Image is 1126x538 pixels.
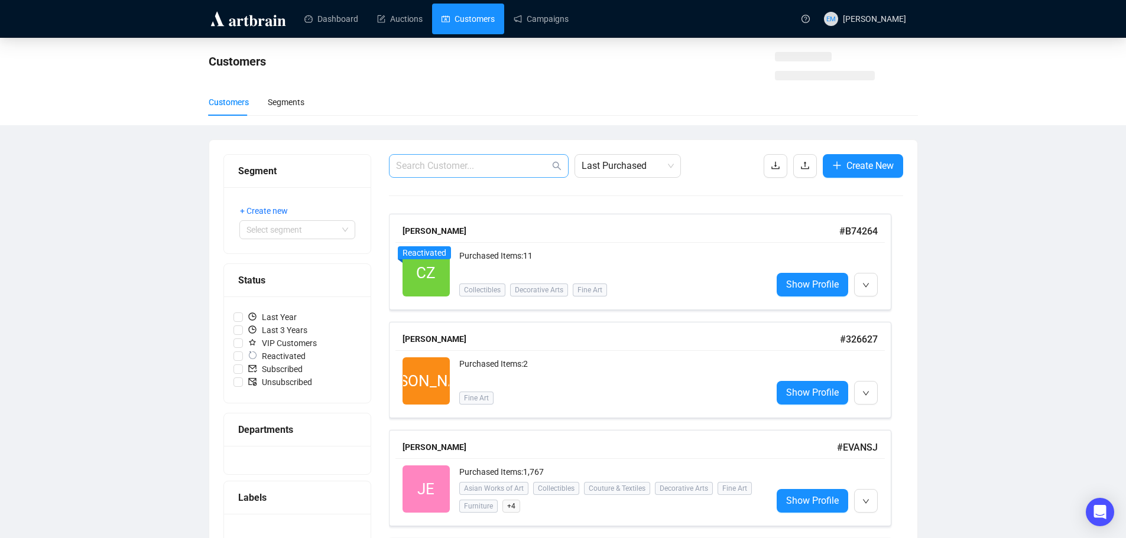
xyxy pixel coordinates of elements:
div: Segment [238,164,356,178]
a: [PERSON_NAME]#EVANSJJEPurchased Items:1,767Asian Works of ArtCollectiblesCouture & TextilesDecora... [389,430,903,526]
span: # B74264 [839,226,878,237]
span: Collectibles [459,283,505,296]
span: down [862,282,869,289]
a: [PERSON_NAME]#B74264CZReactivatedPurchased Items:11CollectiblesDecorative ArtsFine ArtShow Profile [389,214,903,310]
span: # EVANSJ [837,442,878,453]
div: Customers [209,96,249,109]
span: Decorative Arts [510,283,568,296]
span: plus [832,161,842,170]
a: Campaigns [514,4,569,34]
img: logo [209,9,288,28]
div: Purchased Items: 11 [459,249,762,273]
span: Show Profile [786,385,839,400]
span: download [771,161,780,170]
span: search [552,161,562,171]
button: + Create new [239,201,297,220]
span: Last 3 Years [243,324,312,337]
div: Departments [238,422,356,437]
span: Fine Art [459,392,494,405]
span: Create New [846,158,894,173]
div: Status [238,273,356,288]
div: Purchased Items: 1,767 [459,465,762,480]
div: Purchased Items: 2 [459,357,762,381]
span: Unsubscribed [243,376,317,389]
a: Show Profile [777,273,848,296]
a: [PERSON_NAME]#326627[PERSON_NAME]Purchased Items:2Fine ArtShow Profile [389,322,903,418]
span: Decorative Arts [655,482,713,495]
div: [PERSON_NAME] [403,332,840,345]
input: Search Customer... [396,159,550,173]
span: + 4 [502,500,520,513]
span: Couture & Textiles [584,482,650,495]
span: CZ [416,261,436,285]
span: VIP Customers [243,337,322,350]
a: Dashboard [304,4,358,34]
span: Reactivated [403,248,446,257]
span: down [862,390,869,397]
span: EM [826,14,836,24]
a: Show Profile [777,489,848,513]
span: Last Year [243,311,301,324]
span: Fine Art [718,482,752,495]
a: Show Profile [777,381,848,405]
span: Asian Works of Art [459,482,528,495]
span: Fine Art [573,283,607,296]
span: down [862,498,869,505]
span: upload [800,161,810,170]
span: Customers [209,54,266,69]
div: [PERSON_NAME] [403,441,837,454]
span: Subscribed [243,363,307,376]
div: Open Intercom Messenger [1086,498,1114,526]
div: [PERSON_NAME] [403,224,839,237]
span: # 326627 [840,334,878,345]
span: Reactivated [243,350,310,363]
span: [PERSON_NAME] [843,14,906,24]
a: Customers [442,4,495,34]
div: Labels [238,490,356,505]
div: Segments [268,96,304,109]
span: Show Profile [786,493,839,508]
span: Show Profile [786,277,839,292]
span: Last Purchased [582,155,674,177]
span: Collectibles [533,482,579,495]
button: Create New [823,154,903,178]
a: Auctions [377,4,423,34]
span: Furniture [459,500,498,513]
span: question-circle [801,15,810,23]
span: [PERSON_NAME] [367,369,485,393]
span: + Create new [240,204,288,217]
span: JE [417,477,434,501]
